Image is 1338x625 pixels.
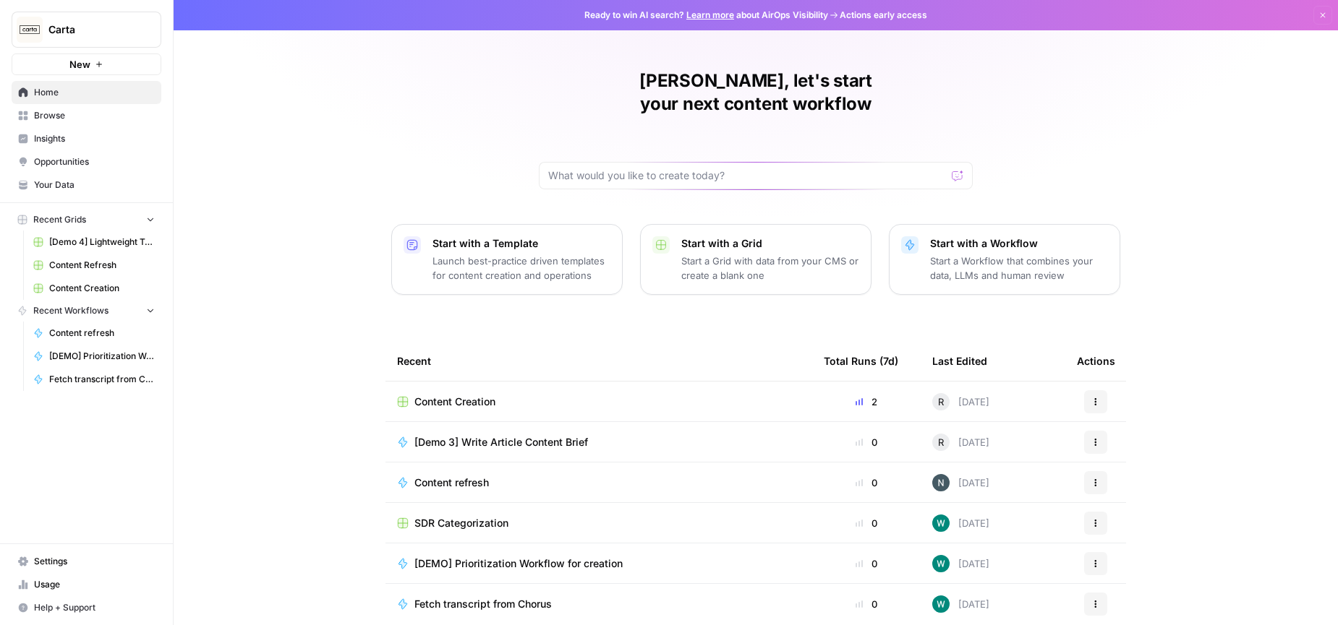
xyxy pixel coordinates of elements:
a: SDR Categorization [397,516,801,530]
a: [DEMO] Prioritization Workflow for creation [397,556,801,571]
div: Recent [397,341,801,381]
span: Opportunities [34,155,155,168]
a: Fetch transcript from Chorus [397,597,801,611]
a: Browse [12,104,161,127]
span: R [938,395,944,409]
a: [Demo 4] Lightweight Topic Prioritization Grid [27,230,161,254]
span: Insights [34,132,155,145]
a: Content refresh [27,322,161,345]
img: Carta Logo [17,17,43,43]
div: [DATE] [932,555,989,572]
span: Browse [34,109,155,122]
a: Content Refresh [27,254,161,277]
span: Content refresh [414,475,489,490]
span: Actions early access [840,9,927,22]
div: Last Edited [932,341,987,381]
a: Content Creation [397,395,801,409]
span: Usage [34,578,155,591]
a: Your Data [12,173,161,197]
span: Content Refresh [49,259,155,272]
span: Fetch transcript from Chorus [414,597,552,611]
span: [DEMO] Prioritization Workflow for creation [49,350,155,363]
p: Start with a Workflow [930,236,1108,251]
a: Settings [12,550,161,573]
a: Insights [12,127,161,150]
span: Recent Workflows [33,304,108,317]
span: Recent Grids [33,213,86,226]
span: Content refresh [49,327,155,340]
span: Ready to win AI search? about AirOps Visibility [584,9,828,22]
div: [DATE] [932,514,989,532]
button: Start with a WorkflowStart a Workflow that combines your data, LLMs and human review [889,224,1120,295]
button: Workspace: Carta [12,12,161,48]
button: Recent Workflows [12,300,161,322]
a: Fetch transcript from Chorus [27,368,161,391]
span: Your Data [34,178,155,191]
button: Start with a TemplateLaunch best-practice driven templates for content creation and operations [391,224,623,295]
p: Start with a Grid [681,236,859,251]
img: vaiar9hhcrg879pubqop5lsxqhgw [932,514,950,532]
a: [DEMO] Prioritization Workflow for creation [27,345,161,368]
span: Fetch transcript from Chorus [49,373,155,386]
span: Carta [48,22,136,37]
h1: [PERSON_NAME], let's start your next content workflow [539,69,973,116]
a: Content Creation [27,277,161,300]
p: Start with a Template [432,236,610,251]
a: [Demo 3] Write Article Content Brief [397,435,801,449]
div: 2 [824,395,909,409]
div: [DATE] [932,434,989,451]
div: 0 [824,597,909,611]
span: SDR Categorization [414,516,508,530]
a: Learn more [686,9,734,20]
span: [DEMO] Prioritization Workflow for creation [414,556,623,571]
span: Content Creation [414,395,495,409]
p: Launch best-practice driven templates for content creation and operations [432,254,610,283]
p: Start a Grid with data from your CMS or create a blank one [681,254,859,283]
span: Help + Support [34,601,155,614]
span: [Demo 4] Lightweight Topic Prioritization Grid [49,236,155,249]
span: R [938,435,944,449]
span: [Demo 3] Write Article Content Brief [414,435,588,449]
a: Opportunities [12,150,161,173]
div: [DATE] [932,474,989,491]
span: Home [34,86,155,99]
span: Content Creation [49,282,155,295]
span: Settings [34,555,155,568]
button: Recent Grids [12,209,161,230]
div: 0 [824,435,909,449]
button: Start with a GridStart a Grid with data from your CMS or create a blank one [640,224,872,295]
div: 0 [824,556,909,571]
div: [DATE] [932,595,989,613]
button: Help + Support [12,596,161,619]
div: [DATE] [932,393,989,410]
div: 0 [824,475,909,490]
a: Home [12,81,161,104]
a: Content refresh [397,475,801,490]
img: vaiar9hhcrg879pubqop5lsxqhgw [932,595,950,613]
img: vaiar9hhcrg879pubqop5lsxqhgw [932,555,950,572]
p: Start a Workflow that combines your data, LLMs and human review [930,254,1108,283]
span: New [69,57,90,72]
div: Total Runs (7d) [824,341,898,381]
input: What would you like to create today? [548,168,946,183]
div: Actions [1077,341,1115,381]
button: New [12,53,161,75]
div: 0 [824,516,909,530]
img: mfx9qxiwvwbk9y2m949wqpoopau8 [932,474,950,491]
a: Usage [12,573,161,596]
